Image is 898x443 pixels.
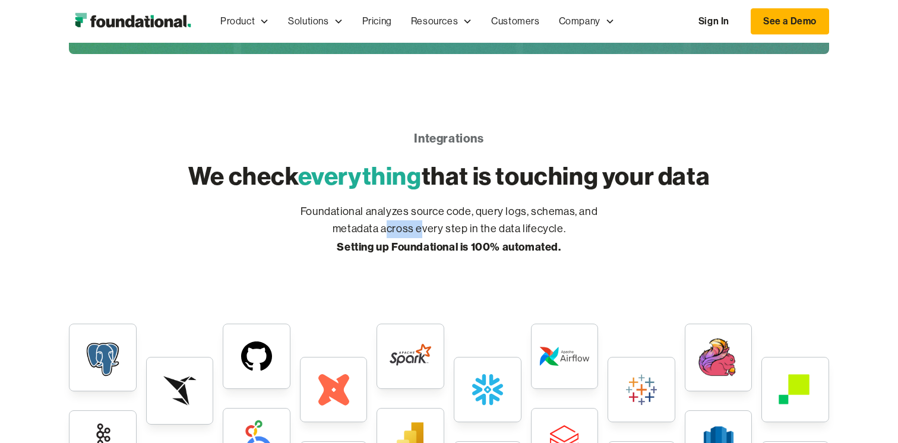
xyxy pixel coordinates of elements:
img: dbt Integration logo [309,365,359,414]
a: Customers [482,2,549,41]
div: Company [549,2,624,41]
img: apache spark integration logo [385,331,435,381]
div: Integrations [188,130,710,147]
img: Foundational Logo [69,10,197,33]
span: everything [298,160,422,191]
div: Resources [401,2,482,41]
img: Github Integration Logo [232,331,282,381]
img: snowflake integration logo [463,365,513,414]
div: Product [220,14,255,29]
a: See a Demo [751,8,829,34]
strong: Setting up Foundational is 100% automated. [337,240,561,254]
div: Resources [411,14,458,29]
h2: We check that is touching your data [188,159,710,193]
div: Company [559,14,600,29]
a: Pricing [353,2,401,41]
iframe: Chat Widget [684,305,898,443]
a: Sign In [687,9,741,34]
p: Foundational analyzes source code, query logs, schemas, and metadata across every step in the dat... [283,203,615,257]
img: Postgres - Logo [77,331,129,384]
img: Sigma Computing - Logo [154,365,206,417]
img: Tableu integration logo [616,365,666,414]
div: Solutions [288,14,328,29]
div: Product [211,2,279,41]
div: Solutions [279,2,352,41]
a: home [69,10,197,33]
img: Apache Airflow integration logo [539,331,589,381]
